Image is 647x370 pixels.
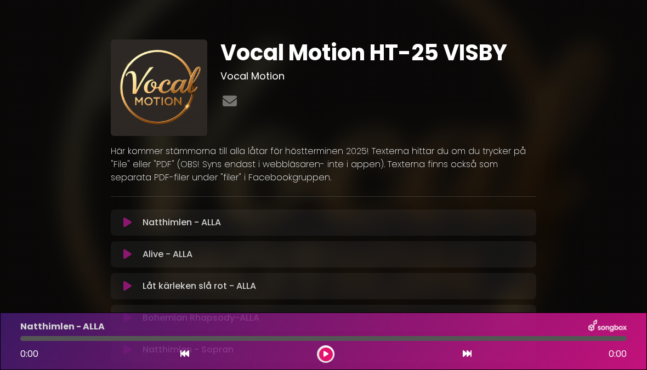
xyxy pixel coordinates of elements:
[220,70,536,82] h3: Vocal Motion
[20,320,105,333] p: Natthimlen - ALLA
[220,39,536,66] h1: Vocal Motion HT-25 VISBY
[20,348,38,360] span: 0:00
[111,145,536,184] p: Här kommer stämmorna till alla låtar för höstterminen 2025! Texterna hittar du om du trycker på "...
[143,248,192,261] p: Alive - ALLA
[588,320,627,334] img: songbox-logo-white.png
[111,39,207,136] img: pGlB4Q9wSIK9SaBErEAn
[143,280,256,293] p: Låt kärleken slå rot - ALLA
[143,311,259,325] p: Bohemian Rhapsody-ALLA
[609,348,627,361] span: 0:00
[143,216,221,229] p: Natthimlen - ALLA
